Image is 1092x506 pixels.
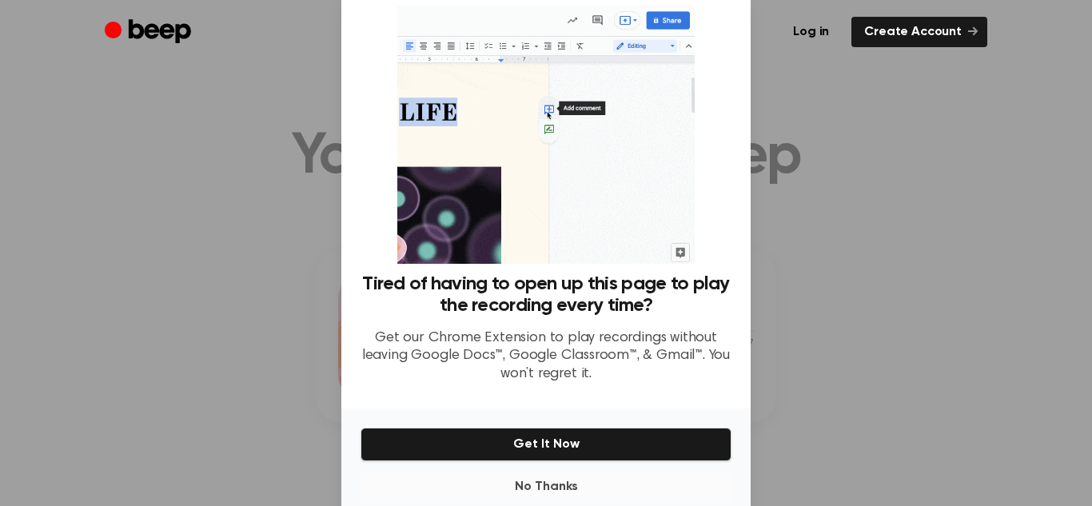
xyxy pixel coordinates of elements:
[361,428,731,461] button: Get It Now
[780,17,842,47] a: Log in
[851,17,987,47] a: Create Account
[361,329,731,384] p: Get our Chrome Extension to play recordings without leaving Google Docs™, Google Classroom™, & Gm...
[105,17,195,48] a: Beep
[361,471,731,503] button: No Thanks
[361,273,731,317] h3: Tired of having to open up this page to play the recording every time?
[397,6,694,264] img: Beep extension in action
